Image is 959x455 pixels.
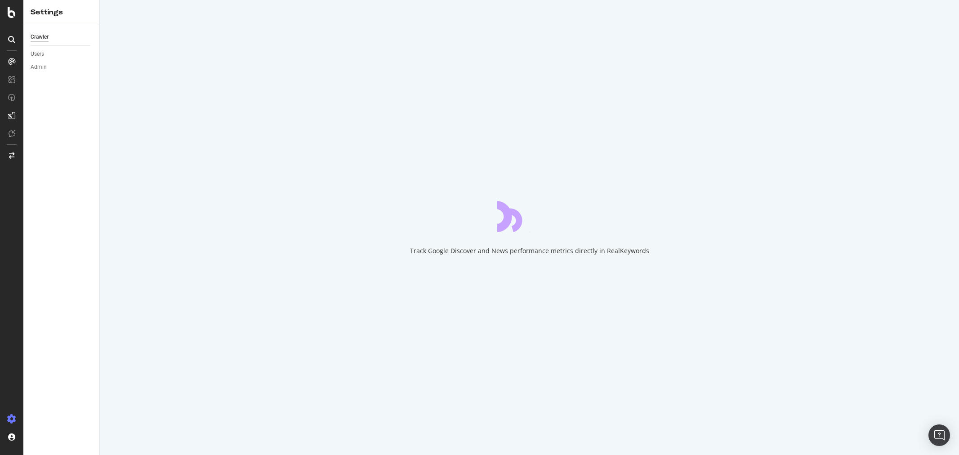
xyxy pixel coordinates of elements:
[497,200,562,232] div: animation
[31,62,93,72] a: Admin
[31,7,92,18] div: Settings
[928,424,950,446] div: Open Intercom Messenger
[410,246,649,255] div: Track Google Discover and News performance metrics directly in RealKeywords
[31,32,93,42] a: Crawler
[31,49,93,59] a: Users
[31,32,49,42] div: Crawler
[31,49,44,59] div: Users
[31,62,47,72] div: Admin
